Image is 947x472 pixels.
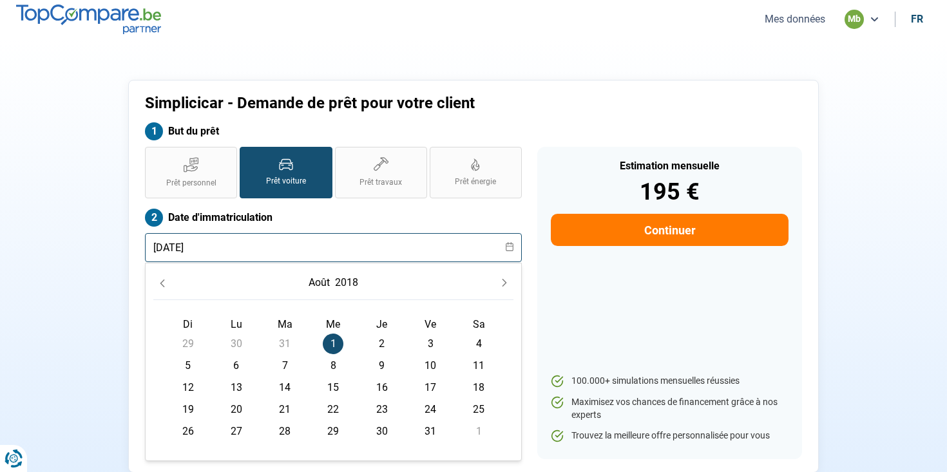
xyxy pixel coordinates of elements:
button: Mes données [761,12,829,26]
span: 11 [468,355,489,376]
td: 15 [309,377,358,399]
span: 24 [420,399,441,420]
td: 27 [212,420,260,442]
td: 24 [406,399,454,420]
button: Choose Month [306,271,332,294]
span: 18 [468,377,489,398]
label: But du prêt [145,122,522,140]
td: 1 [309,333,358,355]
span: 21 [274,399,295,420]
label: Date d'immatriculation [145,209,522,227]
span: 26 [178,421,198,442]
span: 12 [178,377,198,398]
td: 23 [358,399,406,420]
td: 28 [261,420,309,442]
span: 10 [420,355,441,376]
span: 28 [274,421,295,442]
span: 23 [372,399,392,420]
button: Previous Month [153,274,171,292]
td: 6 [212,355,260,377]
li: 100.000+ simulations mensuelles réussies [551,375,789,388]
span: 5 [178,355,198,376]
div: 195 € [551,180,789,203]
span: 31 [274,334,295,354]
span: 1 [323,334,343,354]
td: 8 [309,355,358,377]
td: 11 [455,355,503,377]
span: 22 [323,399,343,420]
button: Next Month [495,274,513,292]
span: 17 [420,377,441,398]
td: 7 [261,355,309,377]
td: 26 [164,420,212,442]
td: 3 [406,333,454,355]
td: 29 [309,420,358,442]
span: 2 [372,334,392,354]
span: 19 [178,399,198,420]
span: 25 [468,399,489,420]
span: Lu [231,318,242,330]
td: 22 [309,399,358,420]
td: 2 [358,333,406,355]
td: 29 [164,333,212,355]
td: 18 [455,377,503,399]
span: 30 [226,334,247,354]
span: 9 [372,355,392,376]
td: 20 [212,399,260,420]
span: Di [183,318,193,330]
td: 19 [164,399,212,420]
span: 20 [226,399,247,420]
span: 31 [420,421,441,442]
span: Prêt voiture [266,176,306,187]
span: Prêt personnel [166,178,216,189]
div: fr [911,13,923,25]
td: 30 [212,333,260,355]
span: Prêt travaux [359,177,402,188]
td: 14 [261,377,309,399]
img: TopCompare.be [16,5,161,33]
span: 8 [323,355,343,376]
span: 14 [274,377,295,398]
div: mb [845,10,864,29]
td: 25 [455,399,503,420]
span: Ve [425,318,436,330]
h1: Simplicicar - Demande de prêt pour votre client [145,94,634,113]
span: Ma [278,318,292,330]
td: 31 [261,333,309,355]
span: Prêt énergie [455,176,496,187]
td: 1 [455,420,503,442]
li: Maximisez vos chances de financement grâce à nos experts [551,396,789,421]
span: 13 [226,377,247,398]
td: 31 [406,420,454,442]
span: 29 [323,421,343,442]
li: Trouvez la meilleure offre personnalisée pour vous [551,430,789,442]
span: Je [376,318,387,330]
span: 15 [323,377,343,398]
span: 7 [274,355,295,376]
td: 10 [406,355,454,377]
span: Sa [473,318,485,330]
span: 27 [226,421,247,442]
button: Continuer [551,214,789,246]
div: Estimation mensuelle [551,161,789,171]
td: 30 [358,420,406,442]
span: 4 [468,334,489,354]
td: 5 [164,355,212,377]
td: 21 [261,399,309,420]
span: 6 [226,355,247,376]
td: 4 [455,333,503,355]
span: Me [326,318,340,330]
span: 29 [178,334,198,354]
td: 17 [406,377,454,399]
span: 16 [372,377,392,398]
td: 16 [358,377,406,399]
span: 1 [468,421,489,442]
span: 3 [420,334,441,354]
td: 9 [358,355,406,377]
td: 12 [164,377,212,399]
div: Choose Date [145,263,522,461]
td: 13 [212,377,260,399]
input: jj/mm/aaaa [145,233,522,262]
button: Choose Year [332,271,361,294]
span: 30 [372,421,392,442]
